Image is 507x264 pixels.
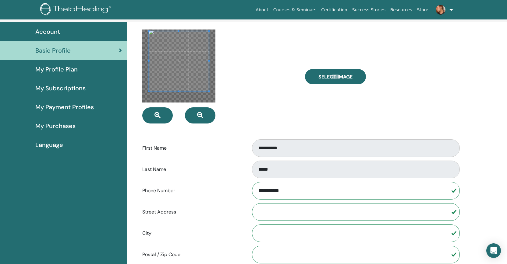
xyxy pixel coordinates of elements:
[35,84,86,93] span: My Subscriptions
[415,4,431,16] a: Store
[436,5,445,15] img: default.jpg
[35,102,94,112] span: My Payment Profiles
[35,65,78,74] span: My Profile Plan
[486,243,501,258] div: Open Intercom Messenger
[388,4,415,16] a: Resources
[350,4,388,16] a: Success Stories
[138,164,246,175] label: Last Name
[138,206,246,218] label: Street Address
[318,74,353,80] span: Select Image
[319,4,349,16] a: Certification
[138,142,246,154] label: First Name
[35,46,71,55] span: Basic Profile
[138,249,246,260] label: Postal / Zip Code
[331,75,339,79] input: Select Image
[271,4,319,16] a: Courses & Seminars
[138,185,246,196] label: Phone Number
[138,228,246,239] label: City
[35,27,60,36] span: Account
[35,140,63,149] span: Language
[40,3,113,17] img: logo.png
[35,121,76,130] span: My Purchases
[253,4,271,16] a: About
